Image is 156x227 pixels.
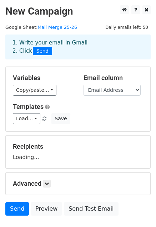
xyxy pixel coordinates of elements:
[37,25,77,30] a: Mail Merge 25-26
[103,25,151,30] a: Daily emails left: 50
[13,103,44,110] a: Templates
[31,202,62,216] a: Preview
[7,39,149,55] div: 1. Write your email in Gmail 2. Click
[13,74,73,82] h5: Variables
[13,143,143,151] h5: Recipients
[5,25,77,30] small: Google Sheet:
[51,113,70,124] button: Save
[64,202,118,216] a: Send Test Email
[5,202,29,216] a: Send
[13,85,56,96] a: Copy/paste...
[13,143,143,161] div: Loading...
[33,47,52,56] span: Send
[84,74,144,82] h5: Email column
[103,23,151,31] span: Daily emails left: 50
[5,5,151,17] h2: New Campaign
[13,113,40,124] a: Load...
[13,180,143,188] h5: Advanced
